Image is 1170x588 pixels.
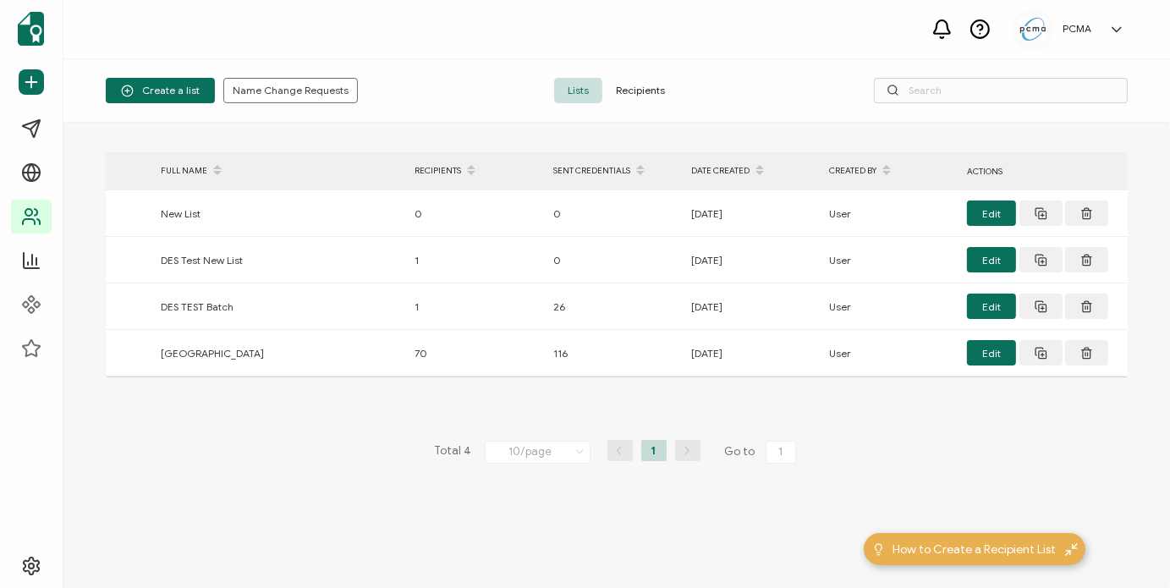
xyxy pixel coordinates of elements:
div: DES Test New List [152,250,406,270]
div: 0 [545,250,683,270]
div: DATE CREATED [683,157,821,185]
div: [DATE] [683,297,821,316]
div: [GEOGRAPHIC_DATA] [152,343,406,363]
button: Name Change Requests [223,78,358,103]
img: sertifier-logomark-colored.svg [18,12,44,46]
div: DES TEST Batch [152,297,406,316]
span: Lists [554,78,602,103]
div: FULL NAME [152,157,406,185]
button: Create a list [106,78,215,103]
span: Recipients [602,78,678,103]
div: User [821,297,959,316]
div: 1 [406,250,545,270]
input: Search [874,78,1128,103]
div: 70 [406,343,545,363]
span: Total 4 [435,440,472,464]
div: User [821,343,959,363]
div: 0 [406,204,545,223]
li: 1 [641,440,667,461]
div: 116 [545,343,683,363]
div: SENT CREDENTIALS [545,157,683,185]
span: Go to [725,440,799,464]
div: 1 [406,297,545,316]
span: Name Change Requests [233,85,349,96]
button: Edit [967,201,1016,226]
img: 5c892e8a-a8c9-4ab0-b501-e22bba25706e.jpg [1020,18,1046,41]
div: RECIPIENTS [406,157,545,185]
img: minimize-icon.svg [1065,543,1078,556]
span: Create a list [121,85,200,97]
button: Edit [967,340,1016,365]
div: User [821,250,959,270]
iframe: Chat Widget [1085,507,1170,588]
div: [DATE] [683,343,821,363]
span: How to Create a Recipient List [893,541,1057,558]
input: Select [485,441,590,464]
button: Edit [967,247,1016,272]
div: [DATE] [683,250,821,270]
div: 26 [545,297,683,316]
div: [DATE] [683,204,821,223]
h5: PCMA [1063,23,1091,35]
div: CREATED BY [821,157,959,185]
button: Edit [967,294,1016,319]
div: ACTIONS [959,162,1128,181]
div: User [821,204,959,223]
div: New List [152,204,406,223]
div: 0 [545,204,683,223]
